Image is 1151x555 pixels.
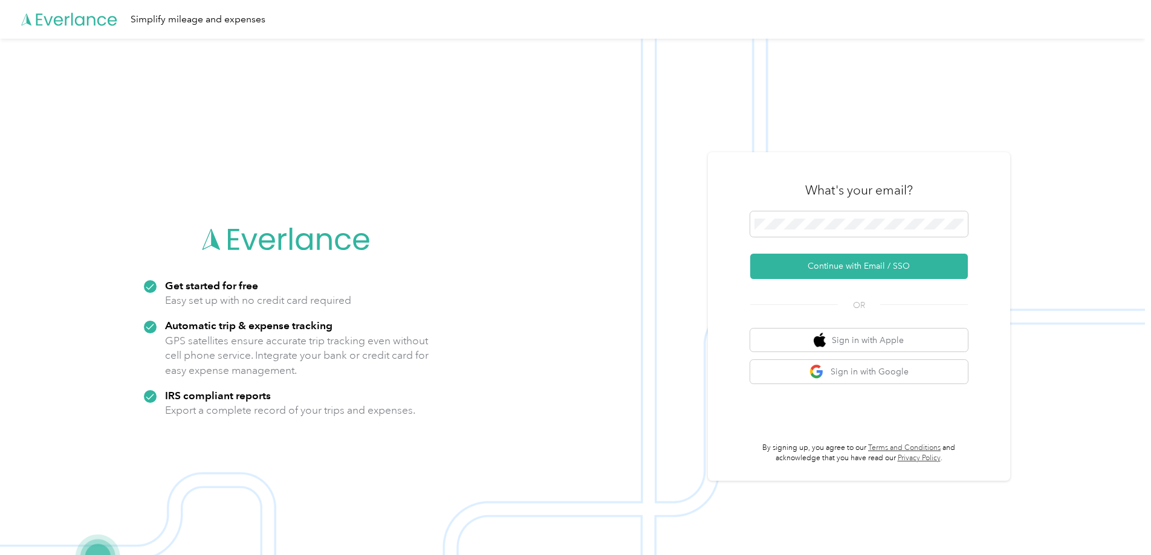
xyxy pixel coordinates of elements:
img: apple logo [814,333,826,348]
button: google logoSign in with Google [750,360,968,383]
div: Simplify mileage and expenses [131,12,265,27]
button: apple logoSign in with Apple [750,329,968,352]
p: Export a complete record of your trips and expenses. [165,403,415,418]
strong: Automatic trip & expense tracking [165,319,332,332]
a: Privacy Policy [898,454,941,463]
button: Continue with Email / SSO [750,254,968,279]
strong: Get started for free [165,279,258,292]
strong: IRS compliant reports [165,389,271,402]
span: OR [838,299,880,312]
h3: What's your email? [805,182,913,199]
p: Easy set up with no credit card required [165,293,351,308]
a: Terms and Conditions [868,443,941,452]
img: google logo [809,364,825,379]
p: By signing up, you agree to our and acknowledge that you have read our . [750,443,968,464]
p: GPS satellites ensure accurate trip tracking even without cell phone service. Integrate your bank... [165,333,429,378]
